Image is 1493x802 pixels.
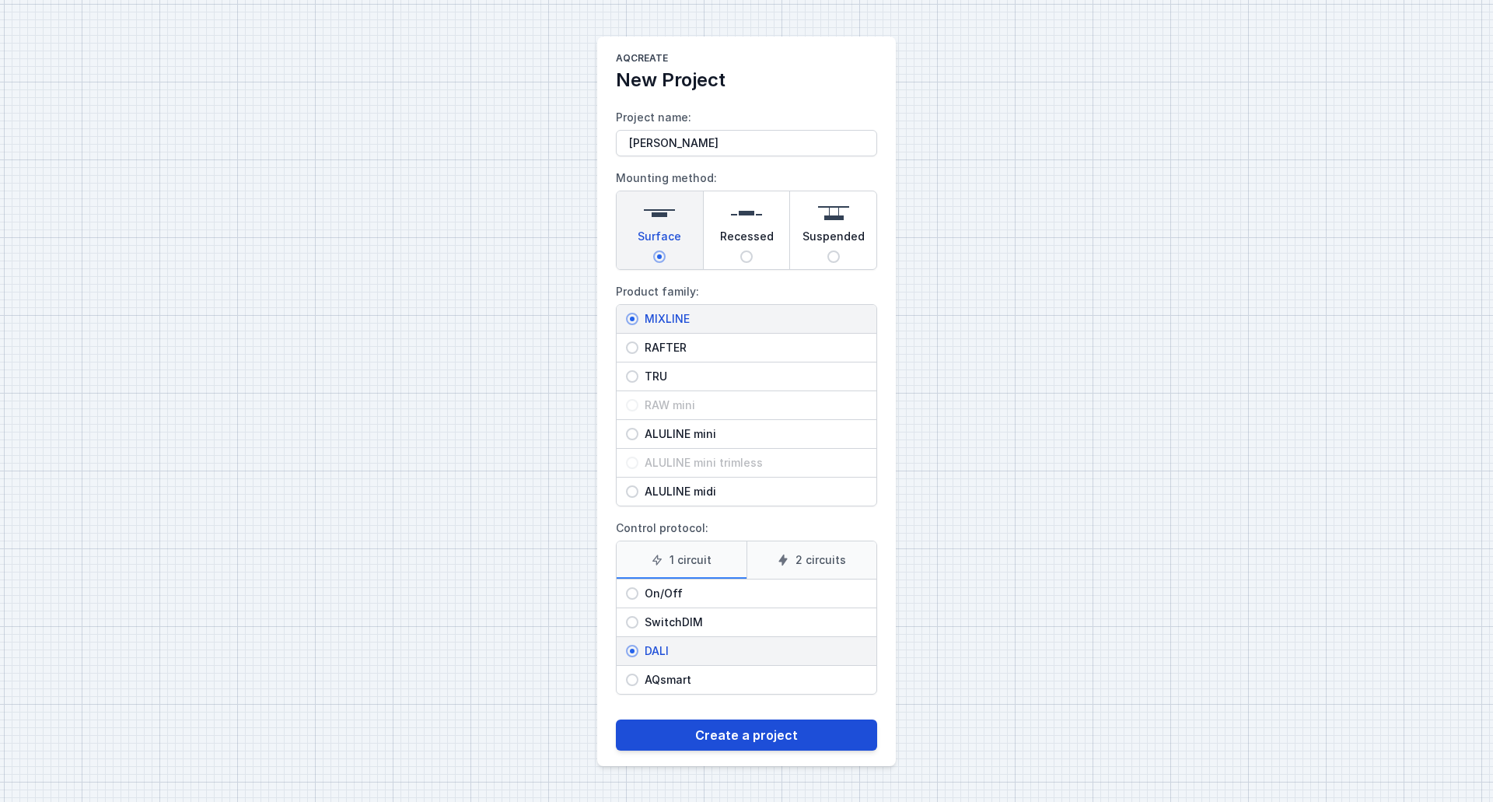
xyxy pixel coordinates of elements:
span: DALI [638,643,867,659]
img: recessed.svg [731,198,762,229]
label: 2 circuits [746,541,877,579]
span: Recessed [720,229,774,250]
label: Mounting method: [616,166,877,270]
span: AQsmart [638,672,867,688]
h1: AQcreate [616,52,877,68]
input: AQsmart [626,674,638,686]
img: suspended.svg [818,198,849,229]
label: Control protocol: [616,516,877,695]
span: Suspended [802,229,865,250]
span: SwitchDIM [638,615,867,630]
input: Surface [653,250,666,263]
label: Product family: [616,279,877,506]
input: On/Off [626,587,638,600]
span: TRU [638,369,867,384]
input: RAFTER [626,341,638,354]
input: Suspended [827,250,840,263]
input: ALULINE midi [626,485,638,498]
span: ALULINE midi [638,484,867,499]
label: Project name: [616,105,877,156]
span: RAFTER [638,340,867,355]
h2: New Project [616,68,877,93]
input: SwitchDIM [626,616,638,629]
input: Recessed [740,250,753,263]
button: Create a project [616,720,877,751]
span: MIXLINE [638,311,867,327]
input: ALULINE mini [626,428,638,440]
img: surface.svg [644,198,675,229]
label: 1 circuit [617,541,746,579]
span: Surface [638,229,681,250]
span: ALULINE mini [638,426,867,442]
input: DALI [626,645,638,657]
input: Project name: [616,130,877,156]
input: MIXLINE [626,313,638,325]
input: TRU [626,370,638,383]
span: On/Off [638,586,867,601]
